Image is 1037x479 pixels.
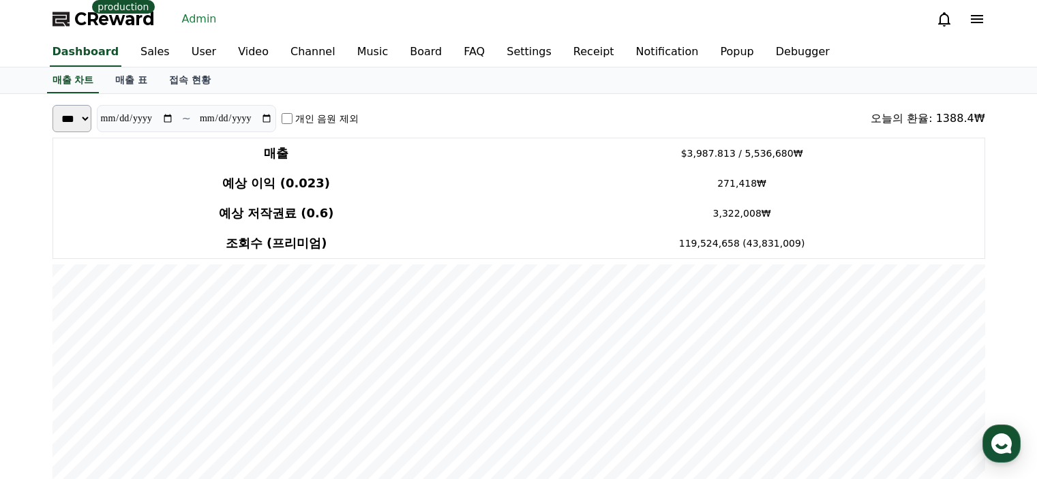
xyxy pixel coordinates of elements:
a: Settings [496,38,562,67]
h4: 매출 [59,144,494,163]
a: Receipt [562,38,625,67]
a: Sales [130,38,181,67]
a: 접속 현황 [158,67,222,93]
a: Debugger [765,38,841,67]
a: FAQ [453,38,496,67]
h4: 예상 저작권료 (0.6) [59,204,494,223]
a: Video [227,38,280,67]
a: Channel [280,38,346,67]
a: 매출 차트 [47,67,100,93]
a: Popup [709,38,764,67]
div: 오늘의 환율: 1388.4₩ [871,110,985,127]
a: Board [399,38,453,67]
h4: 예상 이익 (0.023) [59,174,494,193]
p: ~ [182,110,191,127]
a: Dashboard [50,38,122,67]
a: Notification [625,38,710,67]
td: 119,524,658 (43,831,009) [500,228,985,259]
a: CReward [52,8,155,30]
a: User [181,38,227,67]
h4: 조회수 (프리미엄) [59,234,494,253]
td: 3,322,008₩ [500,198,985,228]
span: CReward [74,8,155,30]
a: 매출 표 [104,67,158,93]
label: 개인 음원 제외 [295,112,359,125]
a: Admin [177,8,222,30]
td: 271,418₩ [500,168,985,198]
a: Music [346,38,400,67]
td: $3,987.813 / 5,536,680₩ [500,138,985,169]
